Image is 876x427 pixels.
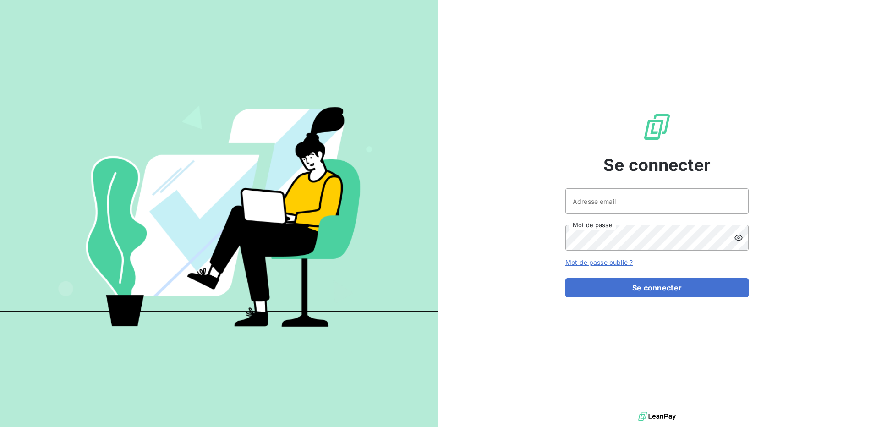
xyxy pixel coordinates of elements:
[565,278,749,297] button: Se connecter
[638,410,676,423] img: logo
[565,188,749,214] input: placeholder
[603,153,711,177] span: Se connecter
[565,258,633,266] a: Mot de passe oublié ?
[642,112,672,142] img: Logo LeanPay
